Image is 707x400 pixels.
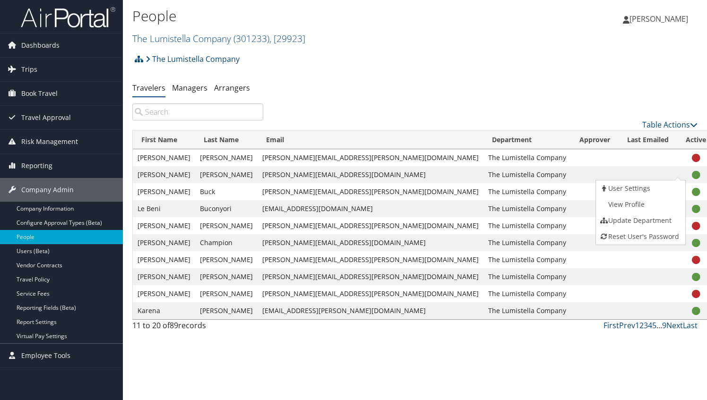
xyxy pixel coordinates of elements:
div: 11 to 20 of records [132,320,263,336]
a: First [604,320,619,331]
td: [PERSON_NAME] [133,268,195,285]
td: Buconyori [195,200,258,217]
td: Buck [195,183,258,200]
a: 5 [652,320,656,331]
td: [PERSON_NAME][EMAIL_ADDRESS][DOMAIN_NAME] [258,234,483,251]
a: Prev [619,320,635,331]
span: Trips [21,58,37,81]
td: Champion [195,234,258,251]
td: [PERSON_NAME] [195,217,258,234]
td: [PERSON_NAME][EMAIL_ADDRESS][PERSON_NAME][DOMAIN_NAME] [258,217,483,234]
td: [PERSON_NAME] [195,302,258,319]
td: [PERSON_NAME][EMAIL_ADDRESS][PERSON_NAME][DOMAIN_NAME] [258,183,483,200]
a: 4 [648,320,652,331]
td: [PERSON_NAME] [195,166,258,183]
span: ( 301233 ) [233,32,269,45]
th: Last Name: activate to sort column descending [195,131,258,149]
td: Le Beni [133,200,195,217]
span: [PERSON_NAME] [629,14,688,24]
td: [PERSON_NAME] [133,166,195,183]
span: … [656,320,662,331]
a: Travelers [132,83,165,93]
td: [PERSON_NAME] [133,251,195,268]
td: [PERSON_NAME][EMAIL_ADDRESS][PERSON_NAME][DOMAIN_NAME] [258,149,483,166]
th: Department: activate to sort column ascending [483,131,571,149]
a: Arrangers [214,83,250,93]
td: Karena [133,302,195,319]
td: [PERSON_NAME][EMAIL_ADDRESS][PERSON_NAME][DOMAIN_NAME] [258,268,483,285]
td: [PERSON_NAME] [195,285,258,302]
td: The Lumistella Company [483,183,571,200]
a: Last [683,320,698,331]
td: [EMAIL_ADDRESS][PERSON_NAME][DOMAIN_NAME] [258,302,483,319]
td: [PERSON_NAME] [195,268,258,285]
a: Reset User's Password [596,229,683,245]
a: AirPortal Profile [596,196,683,213]
input: Search [132,103,263,120]
a: The Lumistella Company [132,32,305,45]
td: [PERSON_NAME] [133,149,195,166]
td: The Lumistella Company [483,251,571,268]
a: [PERSON_NAME] [623,5,698,33]
td: The Lumistella Company [483,285,571,302]
th: Email: activate to sort column ascending [258,131,483,149]
a: 3 [644,320,648,331]
span: Risk Management [21,130,78,153]
a: Table Actions [642,119,698,130]
a: 9 [662,320,666,331]
span: Employee Tools [21,344,70,367]
a: View User's Settings [596,180,683,196]
span: Dashboards [21,34,60,57]
td: [PERSON_NAME] [195,149,258,166]
td: [PERSON_NAME] [133,285,195,302]
a: Update Department For This Traveler [596,213,683,229]
th: Last Emailed: activate to sort column ascending [619,131,677,149]
td: [PERSON_NAME][EMAIL_ADDRESS][PERSON_NAME][DOMAIN_NAME] [258,251,483,268]
img: airportal-logo.png [21,6,115,28]
td: [PERSON_NAME][EMAIL_ADDRESS][DOMAIN_NAME] [258,166,483,183]
td: [PERSON_NAME] [133,217,195,234]
span: , [ 29923 ] [269,32,305,45]
td: [PERSON_NAME][EMAIL_ADDRESS][PERSON_NAME][DOMAIN_NAME] [258,285,483,302]
a: 2 [639,320,644,331]
td: [PERSON_NAME] [133,183,195,200]
a: Next [666,320,683,331]
td: The Lumistella Company [483,200,571,217]
td: The Lumistella Company [483,166,571,183]
td: The Lumistella Company [483,268,571,285]
span: Book Travel [21,82,58,105]
h1: People [132,6,509,26]
th: Approver [571,131,619,149]
td: [PERSON_NAME] [195,251,258,268]
td: The Lumistella Company [483,302,571,319]
a: 1 [635,320,639,331]
a: Managers [172,83,207,93]
td: [EMAIL_ADDRESS][DOMAIN_NAME] [258,200,483,217]
span: Reporting [21,154,52,178]
th: First Name: activate to sort column ascending [133,131,195,149]
span: Company Admin [21,178,74,202]
td: The Lumistella Company [483,149,571,166]
td: The Lumistella Company [483,234,571,251]
td: [PERSON_NAME] [133,234,195,251]
span: Travel Approval [21,106,71,129]
a: The Lumistella Company [146,50,240,68]
td: The Lumistella Company [483,217,571,234]
span: 89 [170,320,178,331]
